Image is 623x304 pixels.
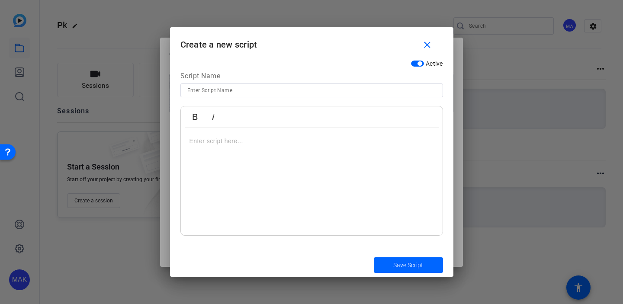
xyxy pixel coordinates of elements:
[426,60,443,67] span: Active
[180,71,443,84] div: Script Name
[187,108,203,125] button: Bold (⌘B)
[205,108,222,125] button: Italic (⌘I)
[393,261,423,270] span: Save Script
[187,85,436,96] input: Enter Script Name
[422,40,433,51] mat-icon: close
[170,27,453,55] h1: Create a new script
[374,257,443,273] button: Save Script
